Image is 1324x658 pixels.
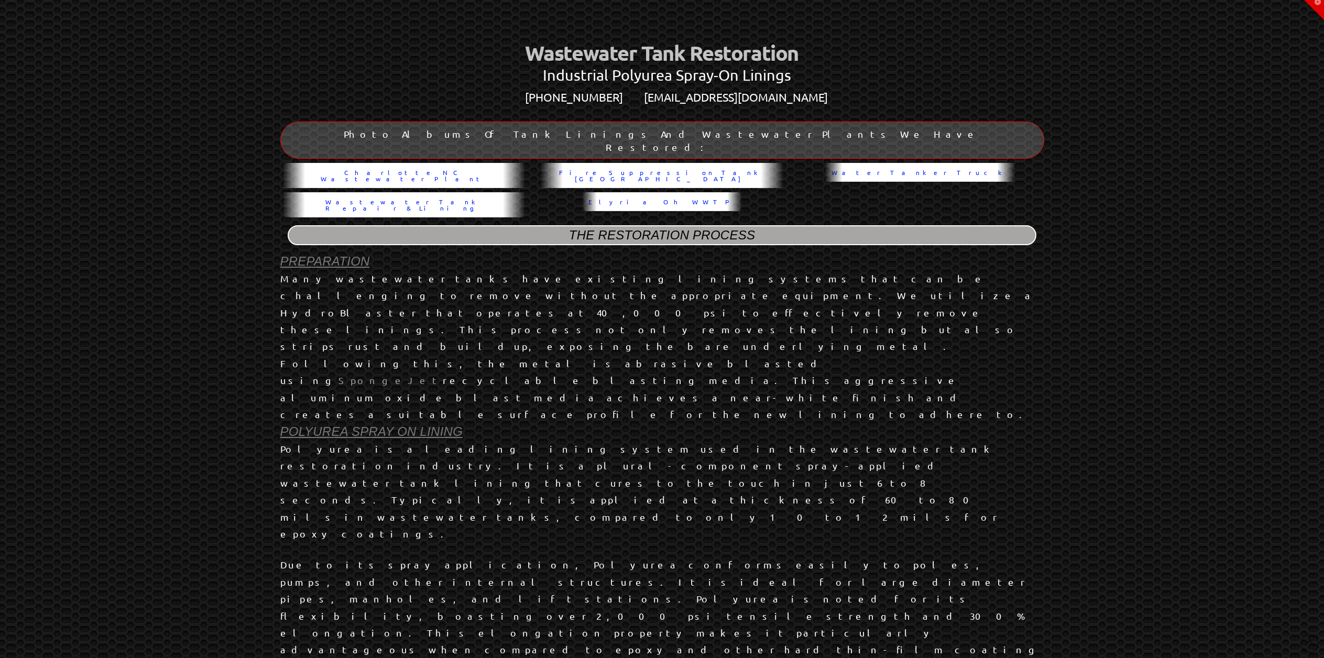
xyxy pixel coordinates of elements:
center: Industrial Polyurea Spray-On Linings [281,64,1053,85]
span: POLYUREA SPRAY ON LINING [280,424,463,438]
a: Elyria Oh WWTP [581,192,743,211]
a: Wastewater Tank Repair & Lining [280,192,528,217]
div: Photo Albums Of Tank Linings And Wastewater Plants We Have Restored: [280,122,1044,159]
span: Wastewater Tank Repair & Lining [288,199,520,211]
a: Charlotte NC Wastewater Plant [280,163,528,188]
a: Water Tanker Truck [823,163,1016,182]
span: Charlotte NC Wastewater Plant [288,169,520,182]
span: The Restoration Process [569,228,755,242]
center: [PHONE_NUMBER] [EMAIL_ADDRESS][DOMAIN_NAME] [309,89,1044,105]
span: Many wastewater tanks have existing lining systems that can be challenging to remove without the ... [280,273,1036,420]
a: SpongeJet [338,375,443,386]
a: Back to Top [1300,634,1319,653]
span: PREPARATION [280,254,370,268]
a: Fire Suppression Tank [GEOGRAPHIC_DATA] [538,163,786,188]
span: Elyria Oh WWTP [588,199,736,205]
center: Wastewater Tank Restoration [277,38,1047,67]
span: Water Tanker Truck [831,169,1009,176]
span: Fire Suppression Tank [GEOGRAPHIC_DATA] [546,169,778,182]
span: Polyurea is a leading lining system used in the wastewater tank restoration industry. It is a plu... [280,443,1000,539]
